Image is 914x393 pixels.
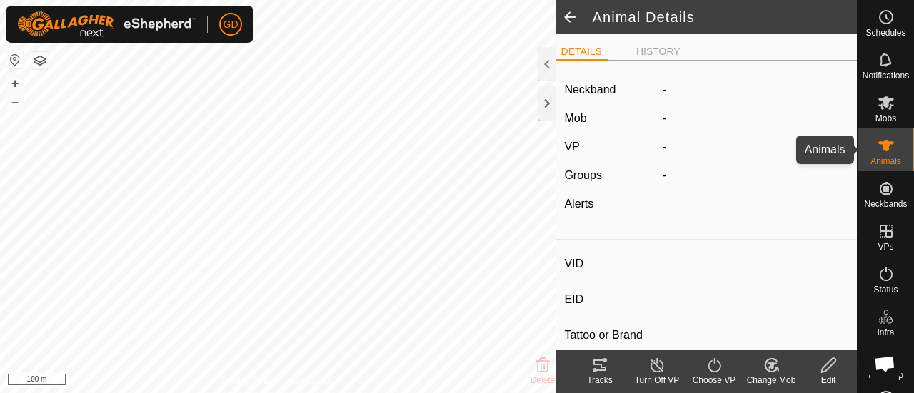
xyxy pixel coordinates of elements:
a: Privacy Policy [221,374,275,387]
label: Groups [564,169,601,181]
label: Mob [564,112,586,124]
div: Turn Off VP [628,374,685,387]
label: EID [564,290,658,309]
span: Animals [870,157,901,165]
span: Status [873,285,898,294]
app-display-virtual-paddock-transition: - [663,141,666,153]
label: Alerts [564,198,593,210]
span: Infra [877,328,894,337]
span: Notifications [863,71,909,80]
button: Map Layers [31,52,49,69]
li: DETAILS [556,44,608,61]
label: VID [564,255,658,273]
div: Change Mob [743,374,800,387]
button: Reset Map [6,51,24,68]
span: Heatmap [868,371,903,379]
div: Choose VP [685,374,743,387]
div: Edit [800,374,857,387]
li: HISTORY [631,44,686,59]
button: + [6,75,24,92]
span: Neckbands [864,200,907,208]
div: - [657,167,853,184]
h2: Animal Details [593,9,857,26]
button: – [6,93,24,111]
label: Neckband [564,81,616,98]
span: Mobs [875,114,896,123]
span: - [663,112,666,124]
span: GD [224,17,238,32]
label: - [663,81,666,98]
div: Open chat [865,344,904,383]
a: Contact Us [291,374,333,387]
label: Tattoo or Brand [564,326,658,344]
span: VPs [878,243,893,251]
span: Schedules [865,29,905,37]
div: Tracks [571,374,628,387]
label: VP [564,141,579,153]
img: Gallagher Logo [17,11,196,37]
